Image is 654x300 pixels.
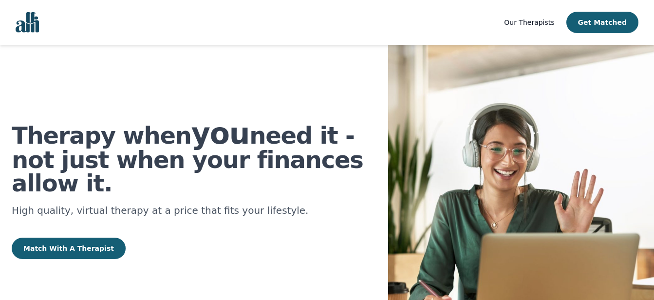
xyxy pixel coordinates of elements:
b: you [191,116,249,150]
span: Therapy when [12,122,191,149]
button: Get Matched [566,12,638,33]
span: Our Therapists [504,19,554,26]
img: alli logo [16,12,39,33]
button: Match With A Therapist [12,238,126,259]
a: Our Therapists [504,17,554,28]
span: need it - not just when your finances allow it. [12,122,363,197]
p: High quality, virtual therapy at a price that fits your lifestyle. [12,203,376,218]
